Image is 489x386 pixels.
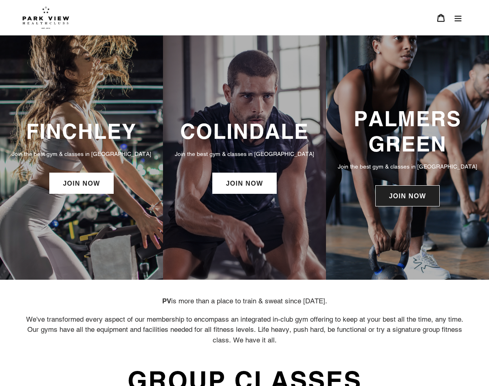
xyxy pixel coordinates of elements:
h3: COLINDALE [171,119,318,144]
a: JOIN NOW: Palmers Green Membership [375,185,439,206]
h3: FINCHLEY [8,119,155,144]
p: Join the best gym & classes in [GEOGRAPHIC_DATA] [334,162,481,171]
button: Menu [449,9,467,26]
strong: PV [162,297,171,305]
h3: PALMERS GREEN [334,106,481,156]
p: is more than a place to train & sweat since [DATE]. [22,296,467,307]
p: Join the best gym & classes in [GEOGRAPHIC_DATA] [8,149,155,158]
img: Park view health clubs is a gym near you. [22,6,69,29]
p: Join the best gym & classes in [GEOGRAPHIC_DATA] [171,149,318,158]
a: JOIN NOW: Finchley Membership [49,173,113,194]
a: JOIN NOW: Colindale Membership [212,173,276,194]
p: We've transformed every aspect of our membership to encompass an integrated in-club gym offering ... [22,314,467,346]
